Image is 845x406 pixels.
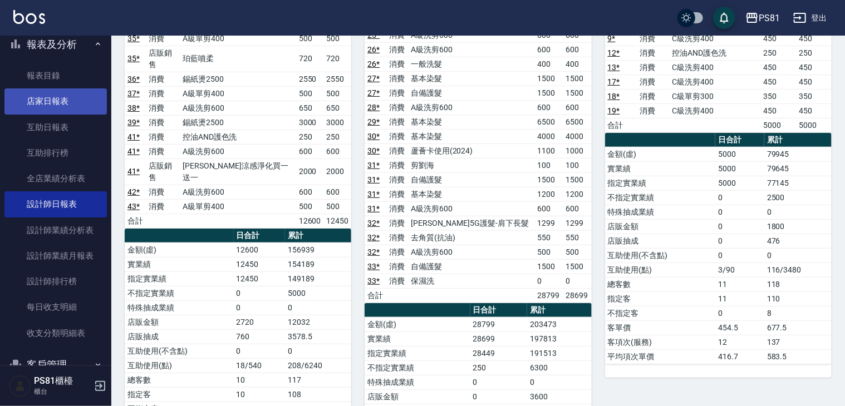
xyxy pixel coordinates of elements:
td: 2000 [296,159,324,185]
td: C級洗剪400 [669,75,760,89]
td: 760 [234,329,286,344]
td: 4000 [563,129,592,143]
td: 2500 [764,190,832,205]
td: 400 [535,57,563,71]
td: 28799 [470,317,528,331]
td: C級洗剪400 [669,31,760,46]
td: 0 [764,205,832,219]
td: 店販金額 [605,219,716,234]
td: 2550 [324,72,352,86]
td: 消費 [146,130,180,144]
td: 720 [324,46,352,72]
td: 250 [796,46,832,60]
td: 指定實業績 [365,346,470,360]
td: 450 [760,31,796,46]
td: 600 [296,144,324,159]
td: 250 [470,360,528,375]
td: 金額(虛) [365,317,470,331]
td: 79945 [764,147,832,161]
td: 600 [324,144,352,159]
a: 報表目錄 [4,63,107,88]
a: 設計師業績月報表 [4,243,107,269]
a: 設計師日報表 [4,191,107,217]
td: 156939 [285,242,351,257]
td: 基本染髮 [408,129,535,143]
td: 0 [470,389,528,404]
td: 2720 [234,315,286,329]
td: 3000 [324,115,352,130]
td: 店販銷售 [146,159,180,185]
td: 118 [764,277,832,291]
td: 350 [760,89,796,103]
td: 500 [296,86,324,101]
td: 0 [715,219,764,234]
td: 消費 [637,89,669,103]
td: 消費 [386,86,408,100]
td: 28449 [470,346,528,360]
td: 合計 [365,288,386,303]
td: A級洗剪600 [408,201,535,216]
a: 店家日報表 [4,88,107,114]
h5: PS81櫃檯 [34,375,91,387]
table: a dense table [605,133,832,364]
td: 12450 [234,271,286,286]
td: 8 [764,306,832,320]
td: 5000 [715,147,764,161]
td: 互助使用(點) [125,358,234,373]
th: 日合計 [715,133,764,147]
td: 合計 [125,214,146,228]
td: 0 [563,274,592,288]
td: 自備護髮 [408,259,535,274]
td: 4000 [535,129,563,143]
td: 金額(虛) [605,147,716,161]
td: 0 [234,344,286,358]
td: 600 [324,185,352,199]
img: Person [9,375,31,397]
td: 消費 [386,100,408,115]
td: 250 [296,130,324,144]
td: 一般洗髮 [408,57,535,71]
td: 5000 [285,286,351,300]
td: 特殊抽成業績 [605,205,716,219]
td: 18/540 [234,358,286,373]
td: 6300 [527,360,591,375]
td: 1299 [535,216,563,230]
td: 677.5 [764,320,832,335]
td: 149189 [285,271,351,286]
td: 100 [535,158,563,172]
td: 消費 [386,71,408,86]
td: 消費 [146,199,180,214]
td: 450 [760,60,796,75]
td: 550 [563,230,592,245]
td: 3600 [527,389,591,404]
td: C級洗剪400 [669,60,760,75]
td: 客項次(服務) [605,335,716,349]
td: 2550 [296,72,324,86]
td: 720 [296,46,324,72]
td: 消費 [146,101,180,115]
td: 消費 [386,115,408,129]
td: 0 [715,190,764,205]
td: 消費 [146,185,180,199]
td: 600 [296,185,324,199]
td: 600 [563,42,592,57]
td: 583.5 [764,349,832,364]
td: 454.5 [715,320,764,335]
td: 28799 [535,288,563,303]
td: 1500 [563,71,592,86]
td: 0 [285,344,351,358]
td: 金額(虛) [125,242,234,257]
td: 1500 [563,172,592,187]
td: 消費 [146,72,180,86]
td: 消費 [386,230,408,245]
td: 12600 [296,214,324,228]
td: A級洗剪600 [180,185,296,199]
td: 250 [324,130,352,144]
td: 208/6240 [285,358,351,373]
td: 自備護髮 [408,172,535,187]
td: 消費 [386,259,408,274]
td: 錫紙燙2500 [180,72,296,86]
td: C級單剪300 [669,89,760,103]
td: 指定實業績 [125,271,234,286]
td: 消費 [637,31,669,46]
